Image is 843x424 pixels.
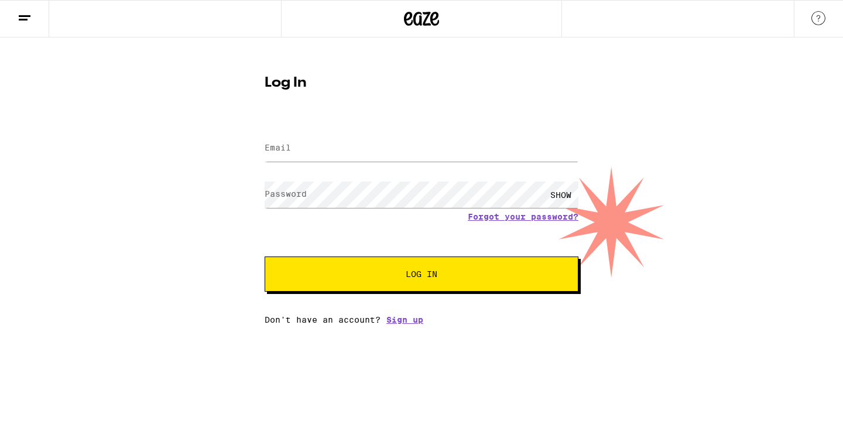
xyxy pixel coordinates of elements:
h1: Log In [265,76,578,90]
label: Email [265,143,291,152]
label: Password [265,189,307,199]
button: Log In [265,257,578,292]
a: Forgot your password? [468,212,578,221]
div: Don't have an account? [265,315,578,324]
div: SHOW [543,182,578,208]
a: Sign up [386,315,423,324]
input: Email [265,135,578,162]
span: Log In [406,270,437,278]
